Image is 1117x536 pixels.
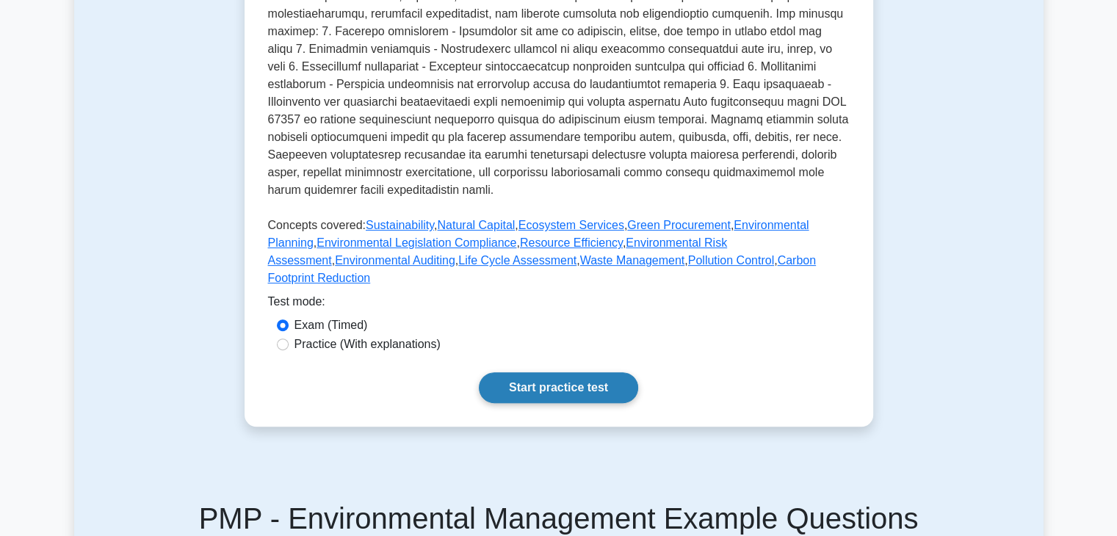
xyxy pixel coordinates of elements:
a: Ecosystem Services [518,219,624,231]
a: Pollution Control [688,254,774,267]
a: Environmental Auditing [335,254,455,267]
a: Environmental Legislation Compliance [317,236,516,249]
a: Sustainability [366,219,434,231]
a: Environmental Risk Assessment [268,236,728,267]
h5: PMP - Environmental Management Example Questions [92,501,1026,536]
a: Waste Management [580,254,685,267]
a: Start practice test [479,372,638,403]
a: Life Cycle Assessment [458,254,576,267]
div: Test mode: [268,293,850,316]
a: Resource Efficiency [520,236,623,249]
p: Concepts covered: , , , , , , , , , , , , [268,217,850,293]
label: Exam (Timed) [294,316,368,334]
label: Practice (With explanations) [294,336,441,353]
a: Natural Capital [437,219,515,231]
a: Green Procurement [627,219,731,231]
